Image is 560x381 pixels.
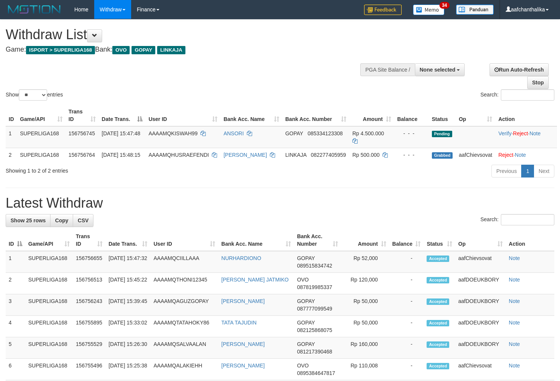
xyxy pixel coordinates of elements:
td: AAAAMQTHONI12345 [150,273,218,294]
td: 5 [6,337,25,359]
td: aafDOEUKBORY [455,273,506,294]
a: Stop [527,76,549,89]
span: Copy 087777099549 to clipboard [297,306,332,312]
td: - [389,316,424,337]
td: aafChievsovat [455,359,506,380]
th: Date Trans.: activate to sort column ascending [106,230,150,251]
td: 2 [6,273,25,294]
span: OVO [297,277,309,283]
a: [PERSON_NAME] [221,341,265,347]
span: LINKAJA [285,152,306,158]
span: Accepted [427,320,449,326]
span: Pending [432,131,452,137]
td: aafDOEUKBORY [455,337,506,359]
a: ANSORI [223,130,244,136]
td: SUPERLIGA168 [25,316,73,337]
a: NURHARDIONO [221,255,261,261]
span: Copy 087819985337 to clipboard [297,284,332,290]
td: SUPERLIGA168 [25,273,73,294]
a: Copy [50,214,73,227]
td: Rp 110,008 [341,359,389,380]
a: Note [509,277,520,283]
td: 1 [6,251,25,273]
a: Next [534,165,554,177]
span: ISPORT > SUPERLIGA168 [26,46,95,54]
th: Op: activate to sort column ascending [456,105,495,126]
a: Show 25 rows [6,214,50,227]
a: Reject [513,130,528,136]
span: Copy [55,217,68,223]
span: GOPAY [297,341,315,347]
th: Action [506,230,554,251]
span: LINKAJA [157,46,185,54]
td: SUPERLIGA168 [17,148,66,162]
td: aafChievsovat [455,251,506,273]
td: Rp 120,000 [341,273,389,294]
span: None selected [420,67,456,73]
span: Copy 085334123308 to clipboard [308,130,343,136]
th: Bank Acc. Number: activate to sort column ascending [282,105,349,126]
td: SUPERLIGA168 [25,251,73,273]
span: OVO [297,363,309,369]
span: Accepted [427,298,449,305]
td: · · [495,126,557,148]
th: Amount: activate to sort column ascending [349,105,394,126]
span: Accepted [427,363,449,369]
a: [PERSON_NAME] [221,298,265,304]
td: - [389,294,424,316]
td: aafDOEUKBORY [455,316,506,337]
span: GOPAY [297,255,315,261]
a: [PERSON_NAME] [221,363,265,369]
a: Run Auto-Refresh [490,63,549,76]
td: 3 [6,294,25,316]
th: ID: activate to sort column descending [6,230,25,251]
td: - [389,359,424,380]
span: [DATE] 15:47:48 [102,130,140,136]
a: Note [509,320,520,326]
a: 1 [521,165,534,177]
input: Search: [501,214,554,225]
td: 156755496 [73,359,106,380]
td: 156756243 [73,294,106,316]
td: · [495,148,557,162]
h1: Withdraw List [6,27,366,42]
td: AAAAMQSALVAALAN [150,337,218,359]
td: [DATE] 15:39:45 [106,294,150,316]
a: Note [509,363,520,369]
a: Note [509,298,520,304]
span: GOPAY [132,46,155,54]
th: Action [495,105,557,126]
th: Bank Acc. Name: activate to sort column ascending [218,230,294,251]
td: [DATE] 15:45:22 [106,273,150,294]
span: GOPAY [285,130,303,136]
a: Note [509,341,520,347]
span: Show 25 rows [11,217,46,223]
td: [DATE] 15:33:02 [106,316,150,337]
img: panduan.png [456,5,494,15]
span: Accepted [427,277,449,283]
td: SUPERLIGA168 [25,359,73,380]
span: Copy 081217390468 to clipboard [297,349,332,355]
h1: Latest Withdraw [6,196,554,211]
td: AAAAMQAGUZGOPAY [150,294,218,316]
div: Showing 1 to 2 of 2 entries [6,164,228,174]
td: AAAAMQTATAHOKY86 [150,316,218,337]
td: 156755529 [73,337,106,359]
button: None selected [415,63,465,76]
span: [DATE] 15:48:15 [102,152,140,158]
a: [PERSON_NAME] JATMIKO [221,277,289,283]
td: 1 [6,126,17,148]
label: Search: [480,89,554,101]
span: Accepted [427,256,449,262]
span: Copy 082277405959 to clipboard [311,152,346,158]
span: AAAAMQHUSRAEFENDI [148,152,209,158]
td: AAAAMQALAKIEHH [150,359,218,380]
td: [DATE] 15:25:38 [106,359,150,380]
span: AAAAMQKISWAH99 [148,130,197,136]
a: Reject [498,152,513,158]
td: - [389,337,424,359]
img: Button%20Memo.svg [413,5,445,15]
span: Rp 500.000 [352,152,379,158]
th: Status: activate to sort column ascending [424,230,455,251]
th: ID [6,105,17,126]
